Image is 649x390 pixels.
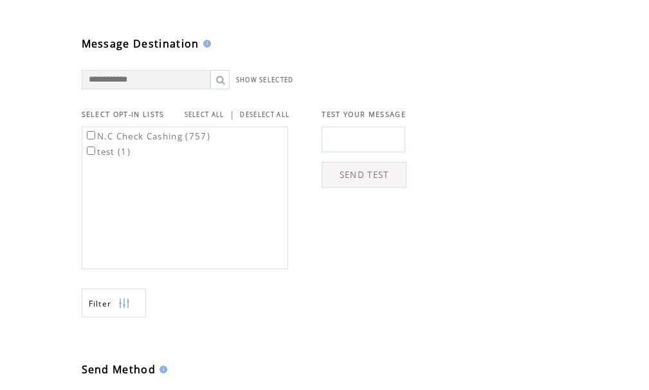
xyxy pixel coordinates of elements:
a: SELECT ALL [185,111,224,119]
span: Show filters [89,298,112,309]
input: N.C Check Cashing (757) [87,131,95,139]
label: N.C Check Cashing (757) [84,130,211,142]
span: Message Destination [82,37,199,51]
span: SELECT OPT-IN LISTS [82,110,165,119]
img: help.gif [156,366,167,373]
label: test (1) [84,146,131,157]
a: Filter [82,288,146,317]
a: SHOW SELECTED [236,76,294,84]
span: TEST YOUR MESSAGE [322,110,406,119]
span: | [230,109,235,120]
a: SEND TEST [322,162,407,188]
img: filters.png [118,289,130,318]
span: Send Method [82,362,156,377]
input: test (1) [87,146,95,155]
a: DESELECT ALL [240,111,289,119]
img: help.gif [199,40,211,48]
